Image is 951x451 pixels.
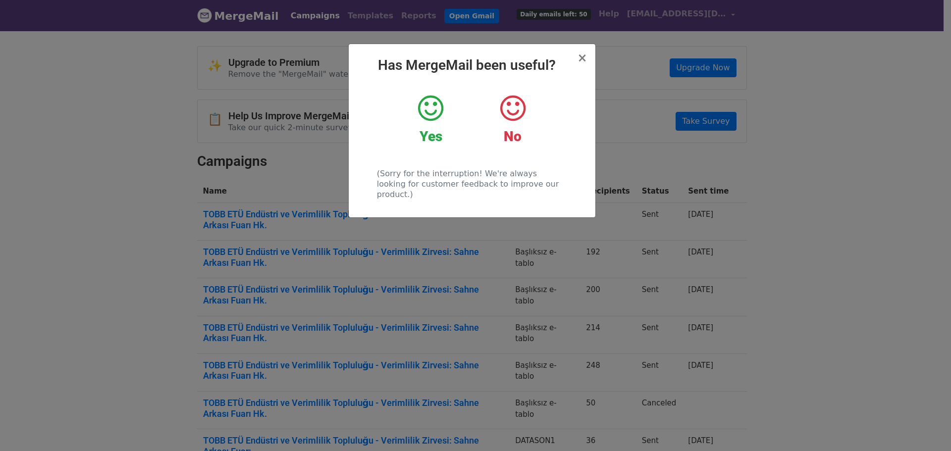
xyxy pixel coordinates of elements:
[577,51,587,65] span: ×
[357,57,587,74] h2: Has MergeMail been useful?
[420,128,442,145] strong: Yes
[901,403,951,451] iframe: Chat Widget
[479,94,546,145] a: No
[504,128,522,145] strong: No
[377,168,567,200] p: (Sorry for the interruption! We're always looking for customer feedback to improve our product.)
[397,94,464,145] a: Yes
[577,52,587,64] button: Close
